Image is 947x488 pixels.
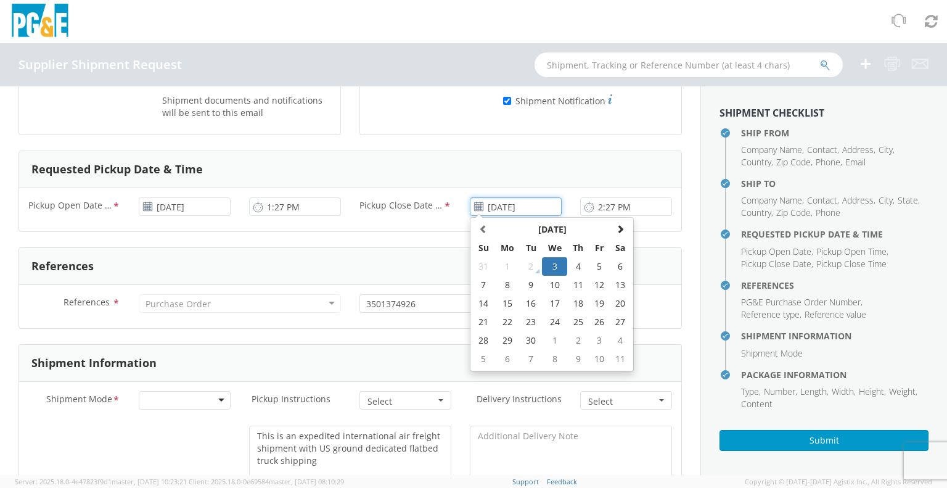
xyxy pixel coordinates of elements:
[494,294,520,313] td: 15
[898,194,918,206] span: State
[567,276,589,294] td: 11
[816,207,840,218] span: Phone
[741,398,773,410] span: Content
[845,156,866,168] span: Email
[816,246,887,257] span: Pickup Open Time
[473,257,494,276] td: 31
[31,163,203,176] h3: Requested Pickup Date & Time
[252,393,330,405] span: Pickup Instructions
[512,477,539,486] a: Support
[542,239,568,257] th: We
[520,313,542,331] td: 23
[842,194,874,206] span: Address
[741,386,761,398] li: ,
[741,296,861,308] span: PG&E Purchase Order Number
[816,156,842,168] li: ,
[542,276,568,294] td: 10
[64,296,110,308] span: References
[816,258,887,270] span: Pickup Close Time
[807,194,837,206] span: Contact
[359,391,451,410] button: Select
[741,207,771,218] span: Country
[879,194,895,207] li: ,
[741,347,803,359] span: Shipment Mode
[719,106,824,120] strong: Shipment Checklist
[741,296,863,308] li: ,
[567,331,589,350] td: 2
[535,52,843,77] input: Shipment, Tracking or Reference Number (at least 4 chars)
[162,93,331,119] label: Shipment documents and notifications will be sent to this email
[494,350,520,368] td: 6
[807,144,839,156] li: ,
[589,276,610,294] td: 12
[473,331,494,350] td: 28
[146,298,211,310] div: Purchase Order
[879,194,893,206] span: City
[859,386,884,397] span: Height
[776,156,811,168] span: Zip Code
[547,477,577,486] a: Feedback
[807,144,837,155] span: Contact
[741,128,929,138] h4: Ship From
[473,239,494,257] th: Su
[367,395,435,408] span: Select
[741,144,804,156] li: ,
[741,370,929,379] h4: Package Information
[589,313,610,331] td: 26
[46,393,112,407] span: Shipment Mode
[610,257,631,276] td: 6
[741,207,773,219] li: ,
[816,246,888,258] li: ,
[18,58,182,72] h4: Supplier Shipment Request
[776,156,813,168] li: ,
[359,294,562,313] input: 10 Digit PG&E PO Number
[741,144,802,155] span: Company Name
[741,308,800,320] span: Reference type
[494,257,520,276] td: 1
[520,331,542,350] td: 30
[31,260,94,273] h3: References
[879,144,895,156] li: ,
[842,194,875,207] li: ,
[567,350,589,368] td: 9
[494,276,520,294] td: 8
[520,257,542,276] td: 2
[741,258,813,270] li: ,
[741,246,811,257] span: Pickup Open Date
[567,313,589,331] td: 25
[15,477,187,486] span: Server: 2025.18.0-4e47823f9d1
[741,258,811,270] span: Pickup Close Date
[269,477,344,486] span: master, [DATE] 08:10:29
[610,350,631,368] td: 11
[616,225,625,233] span: Next Month
[567,257,589,276] td: 4
[503,97,511,105] input: Shipment Notification
[776,207,813,219] li: ,
[542,257,568,276] td: 3
[741,156,773,168] li: ,
[494,313,520,331] td: 22
[741,194,804,207] li: ,
[589,257,610,276] td: 5
[610,276,631,294] td: 13
[764,386,797,398] li: ,
[9,4,71,40] img: pge-logo-06675f144f4cfa6a6814.png
[741,246,813,258] li: ,
[741,281,929,290] h4: References
[805,308,866,320] span: Reference value
[859,386,886,398] li: ,
[800,386,827,397] span: Length
[764,386,795,397] span: Number
[610,239,631,257] th: Sa
[807,194,839,207] li: ,
[473,313,494,331] td: 21
[567,294,589,313] td: 18
[473,294,494,313] td: 14
[494,331,520,350] td: 29
[879,144,893,155] span: City
[589,350,610,368] td: 10
[520,294,542,313] td: 16
[800,386,829,398] li: ,
[842,144,874,155] span: Address
[832,386,856,398] li: ,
